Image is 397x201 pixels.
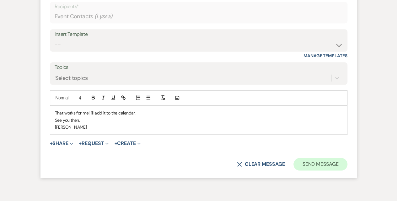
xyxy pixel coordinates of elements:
[50,141,73,146] button: Share
[114,141,140,146] button: Create
[55,74,88,82] div: Select topics
[50,141,53,146] span: +
[303,53,347,59] a: Manage Templates
[55,109,342,116] p: That works for me! I'll add it to the calendar.
[114,141,117,146] span: +
[293,158,347,170] button: Send Message
[55,117,342,124] p: See you then,
[55,63,343,72] label: Topics
[55,10,343,23] div: Event Contacts
[55,3,343,11] p: Recipients*
[79,141,82,146] span: +
[79,141,109,146] button: Request
[55,124,342,131] p: [PERSON_NAME]
[237,162,285,167] button: Clear message
[55,30,343,39] div: Insert Template
[94,12,113,21] span: ( Lyssa )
